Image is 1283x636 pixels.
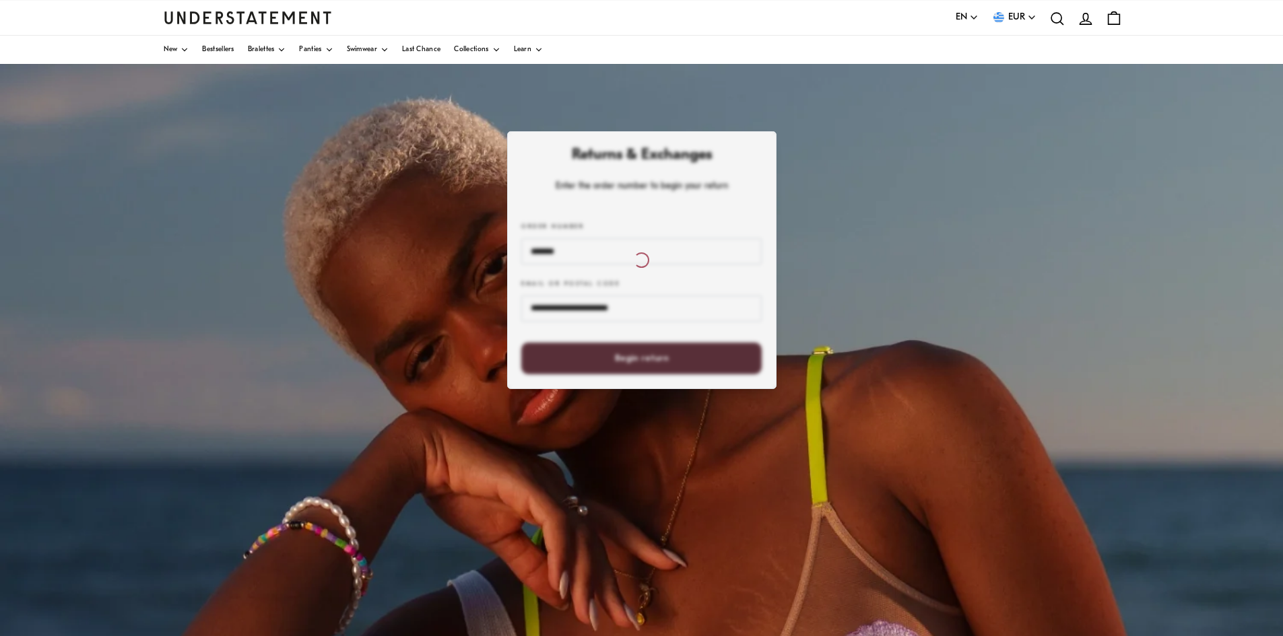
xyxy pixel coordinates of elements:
[164,11,332,24] a: Understatement Homepage
[248,46,275,53] span: Bralettes
[202,36,234,64] a: Bestsellers
[202,46,234,53] span: Bestsellers
[402,46,440,53] span: Last Chance
[514,36,544,64] a: Learn
[1008,10,1025,25] span: EUR
[454,46,488,53] span: Collections
[347,36,389,64] a: Swimwear
[299,36,333,64] a: Panties
[454,36,500,64] a: Collections
[402,36,440,64] a: Last Chance
[992,10,1037,25] button: EUR
[164,36,189,64] a: New
[514,46,532,53] span: Learn
[956,10,967,25] span: EN
[956,10,979,25] button: EN
[347,46,377,53] span: Swimwear
[248,36,286,64] a: Bralettes
[299,46,321,53] span: Panties
[164,46,178,53] span: New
